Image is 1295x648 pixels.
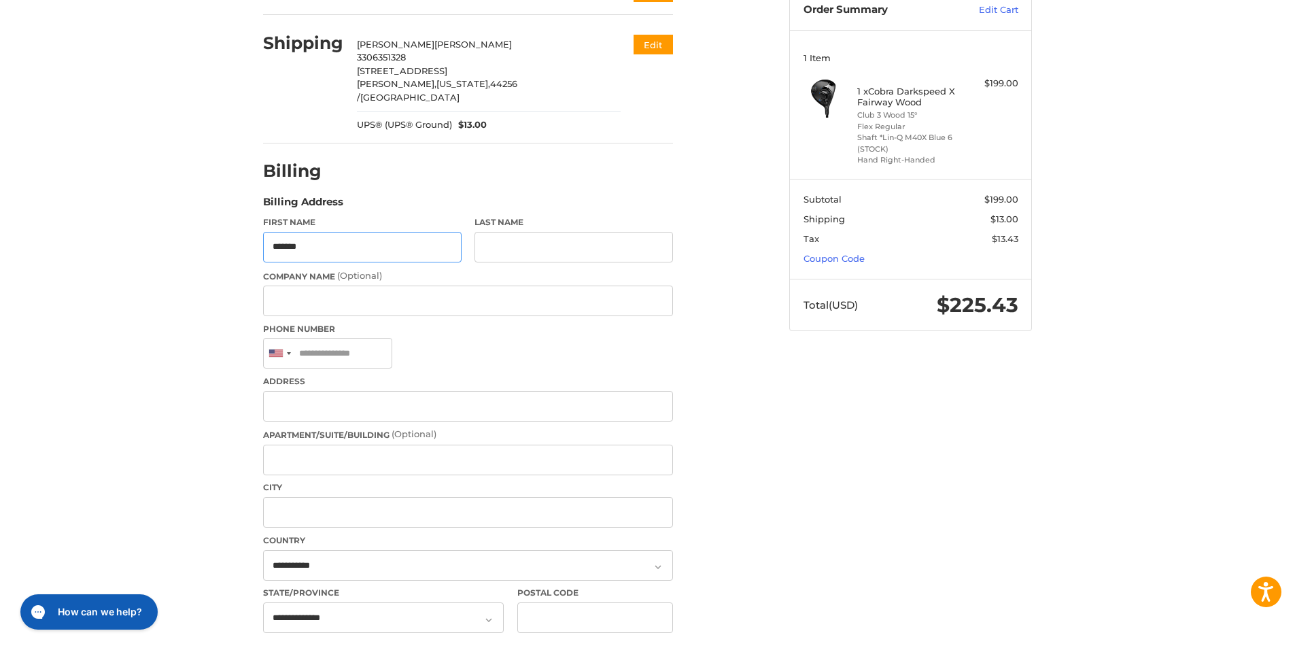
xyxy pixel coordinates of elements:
span: [STREET_ADDRESS] [357,65,447,76]
span: [US_STATE], [436,78,490,89]
label: Address [263,375,673,388]
span: [PERSON_NAME], [357,78,436,89]
label: State/Province [263,587,504,599]
iframe: Gorgias live chat messenger [14,590,162,634]
span: $13.00 [990,214,1018,224]
span: Shipping [804,214,845,224]
h3: Order Summary [804,3,950,17]
span: [PERSON_NAME] [434,39,512,50]
small: (Optional) [337,270,382,281]
label: City [263,481,673,494]
span: 3306351328 [357,52,406,63]
span: Total (USD) [804,299,858,311]
li: Club 3 Wood 15° [857,109,961,121]
span: $199.00 [984,194,1018,205]
small: (Optional) [392,428,436,439]
li: Shaft *Lin-Q M40X Blue 6 (STOCK) [857,132,961,154]
span: 44256 / [357,78,517,103]
span: Subtotal [804,194,842,205]
label: Postal Code [517,587,674,599]
h3: 1 Item [804,52,1018,63]
span: $13.00 [452,118,487,132]
legend: Billing Address [263,194,343,216]
h4: 1 x Cobra Darkspeed X Fairway Wood [857,86,961,108]
h2: Shipping [263,33,343,54]
label: Phone Number [263,323,673,335]
span: [PERSON_NAME] [357,39,434,50]
button: Edit [634,35,673,54]
span: $225.43 [937,292,1018,318]
a: Edit Cart [950,3,1018,17]
label: Last Name [474,216,673,228]
a: Coupon Code [804,253,865,264]
li: Flex Regular [857,121,961,133]
div: $199.00 [965,77,1018,90]
h2: Billing [263,160,343,182]
label: First Name [263,216,462,228]
label: Apartment/Suite/Building [263,428,673,441]
li: Hand Right-Handed [857,154,961,166]
span: [GEOGRAPHIC_DATA] [360,92,460,103]
label: Country [263,534,673,547]
div: United States: +1 [264,339,295,368]
span: UPS® (UPS® Ground) [357,118,452,132]
span: $13.43 [992,233,1018,244]
span: Tax [804,233,819,244]
label: Company Name [263,269,673,283]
